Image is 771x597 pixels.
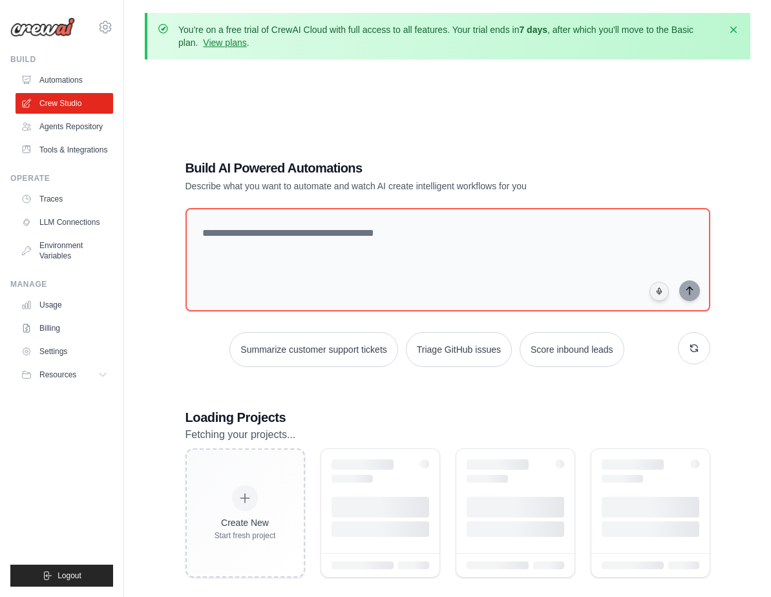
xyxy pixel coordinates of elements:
[39,370,76,380] span: Resources
[16,341,113,362] a: Settings
[16,70,113,90] a: Automations
[229,332,397,367] button: Summarize customer support tickets
[16,364,113,385] button: Resources
[178,23,719,49] p: You're on a free trial of CrewAI Cloud with full access to all features. Your trial ends in , aft...
[185,180,620,193] p: Describe what you want to automate and watch AI create intelligent workflows for you
[10,17,75,37] img: Logo
[185,426,710,443] p: Fetching your projects...
[16,318,113,339] a: Billing
[185,408,710,426] h3: Loading Projects
[16,212,113,233] a: LLM Connections
[16,93,113,114] a: Crew Studio
[16,235,113,266] a: Environment Variables
[10,173,113,183] div: Operate
[650,282,669,301] button: Click to speak your automation idea
[215,516,276,529] div: Create New
[10,54,113,65] div: Build
[520,332,624,367] button: Score inbound leads
[185,159,620,177] h1: Build AI Powered Automations
[16,295,113,315] a: Usage
[58,571,81,581] span: Logout
[519,25,547,35] strong: 7 days
[10,565,113,587] button: Logout
[16,116,113,137] a: Agents Repository
[203,37,246,48] a: View plans
[678,332,710,364] button: Get new suggestions
[10,279,113,289] div: Manage
[215,530,276,541] div: Start fresh project
[16,189,113,209] a: Traces
[406,332,512,367] button: Triage GitHub issues
[16,140,113,160] a: Tools & Integrations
